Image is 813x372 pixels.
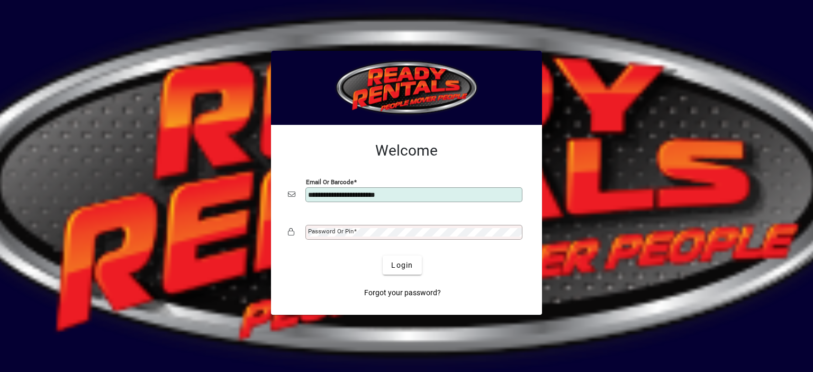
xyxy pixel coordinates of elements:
[360,283,445,302] a: Forgot your password?
[308,228,354,235] mat-label: Password or Pin
[383,256,421,275] button: Login
[288,142,525,160] h2: Welcome
[306,178,354,186] mat-label: Email or Barcode
[364,287,441,298] span: Forgot your password?
[391,260,413,271] span: Login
